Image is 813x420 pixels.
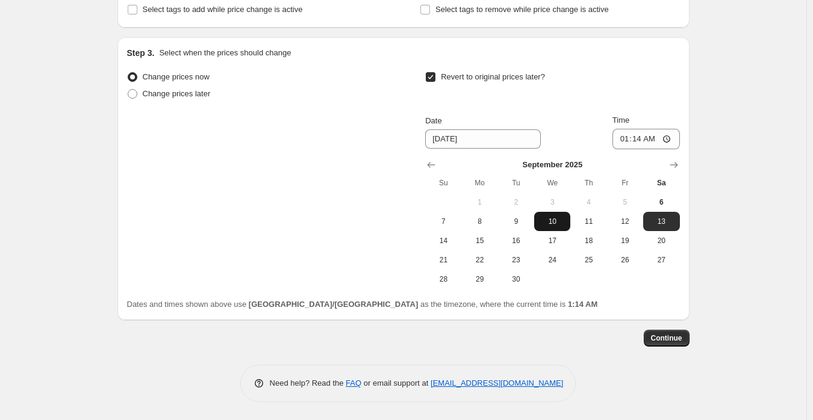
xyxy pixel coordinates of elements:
button: Tuesday September 23 2025 [498,250,534,270]
span: 15 [467,236,493,246]
button: Sunday September 14 2025 [425,231,461,250]
span: 20 [648,236,674,246]
span: or email support at [361,378,431,388]
span: 9 [503,217,529,226]
span: 23 [503,255,529,265]
button: Wednesday September 24 2025 [534,250,570,270]
span: Sa [648,178,674,188]
button: Sunday September 21 2025 [425,250,461,270]
button: Sunday September 28 2025 [425,270,461,289]
span: 30 [503,274,529,284]
input: 12:00 [612,129,680,149]
span: 4 [575,197,602,207]
button: Friday September 19 2025 [607,231,643,250]
th: Saturday [643,173,679,193]
span: 18 [575,236,602,246]
span: 1 [467,197,493,207]
button: Saturday September 27 2025 [643,250,679,270]
button: Monday September 8 2025 [462,212,498,231]
span: 28 [430,274,456,284]
input: 9/6/2025 [425,129,541,149]
span: 24 [539,255,565,265]
button: Show next month, October 2025 [665,156,682,173]
button: Friday September 5 2025 [607,193,643,212]
span: 2 [503,197,529,207]
span: Need help? Read the [270,378,346,388]
button: Show previous month, August 2025 [423,156,440,173]
span: 29 [467,274,493,284]
span: 14 [430,236,456,246]
span: 6 [648,197,674,207]
button: Monday September 1 2025 [462,193,498,212]
span: Mo [467,178,493,188]
span: 22 [467,255,493,265]
button: Continue [644,330,690,347]
span: 3 [539,197,565,207]
span: Fr [612,178,638,188]
span: Continue [651,333,682,343]
span: We [539,178,565,188]
th: Wednesday [534,173,570,193]
span: Revert to original prices later? [441,72,545,81]
button: Monday September 29 2025 [462,270,498,289]
button: Monday September 22 2025 [462,250,498,270]
button: Friday September 12 2025 [607,212,643,231]
a: [EMAIL_ADDRESS][DOMAIN_NAME] [431,378,563,388]
span: 19 [612,236,638,246]
span: 21 [430,255,456,265]
span: Time [612,116,629,125]
button: Thursday September 25 2025 [570,250,606,270]
th: Tuesday [498,173,534,193]
span: 27 [648,255,674,265]
button: Wednesday September 17 2025 [534,231,570,250]
p: Select when the prices should change [159,47,291,59]
span: 7 [430,217,456,226]
span: Tu [503,178,529,188]
button: Monday September 15 2025 [462,231,498,250]
span: Dates and times shown above use as the timezone, where the current time is [127,300,598,309]
span: 26 [612,255,638,265]
button: Tuesday September 2 2025 [498,193,534,212]
span: Change prices later [143,89,211,98]
button: Thursday September 11 2025 [570,212,606,231]
th: Monday [462,173,498,193]
button: Thursday September 4 2025 [570,193,606,212]
th: Friday [607,173,643,193]
span: Th [575,178,602,188]
button: Saturday September 13 2025 [643,212,679,231]
button: Tuesday September 16 2025 [498,231,534,250]
span: 16 [503,236,529,246]
span: 5 [612,197,638,207]
span: Change prices now [143,72,210,81]
button: Today Saturday September 6 2025 [643,193,679,212]
button: Tuesday September 30 2025 [498,270,534,289]
th: Sunday [425,173,461,193]
button: Sunday September 7 2025 [425,212,461,231]
button: Saturday September 20 2025 [643,231,679,250]
b: 1:14 AM [568,300,597,309]
span: 12 [612,217,638,226]
span: 13 [648,217,674,226]
span: 11 [575,217,602,226]
span: 17 [539,236,565,246]
button: Thursday September 18 2025 [570,231,606,250]
button: Friday September 26 2025 [607,250,643,270]
h2: Step 3. [127,47,155,59]
span: 10 [539,217,565,226]
button: Tuesday September 9 2025 [498,212,534,231]
span: Select tags to add while price change is active [143,5,303,14]
span: Date [425,116,441,125]
span: 8 [467,217,493,226]
b: [GEOGRAPHIC_DATA]/[GEOGRAPHIC_DATA] [249,300,418,309]
th: Thursday [570,173,606,193]
button: Wednesday September 10 2025 [534,212,570,231]
span: 25 [575,255,602,265]
a: FAQ [346,378,361,388]
button: Wednesday September 3 2025 [534,193,570,212]
span: Su [430,178,456,188]
span: Select tags to remove while price change is active [435,5,609,14]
